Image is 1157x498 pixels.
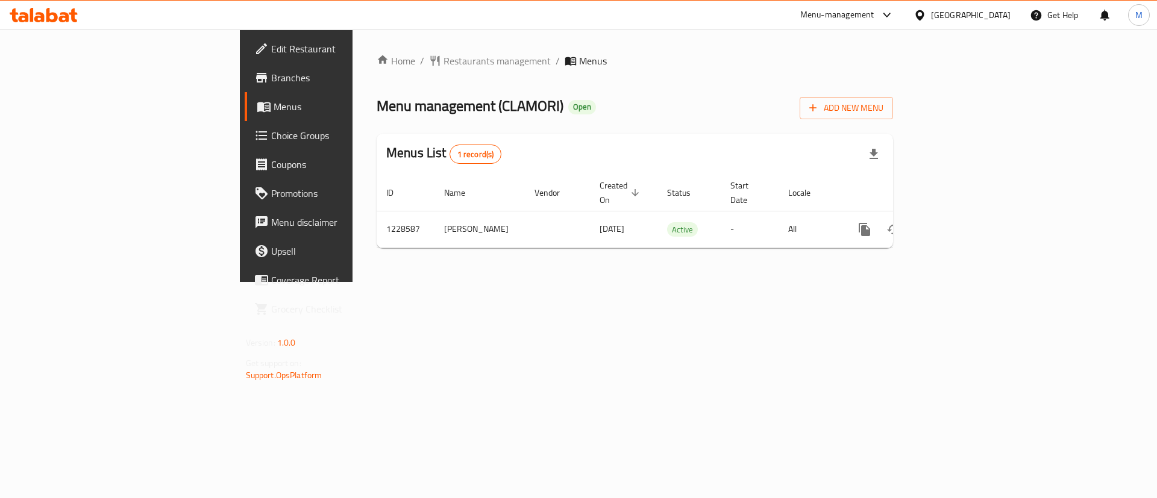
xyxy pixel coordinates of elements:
[271,215,424,229] span: Menu disclaimer
[667,185,706,200] span: Status
[568,100,596,114] div: Open
[245,179,433,208] a: Promotions
[245,92,433,121] a: Menus
[245,150,433,179] a: Coupons
[667,223,698,237] span: Active
[271,273,424,287] span: Coverage Report
[245,266,433,294] a: Coverage Report
[600,221,624,237] span: [DATE]
[245,63,433,92] a: Branches
[271,302,424,316] span: Grocery Checklist
[809,101,883,116] span: Add New Menu
[579,54,607,68] span: Menus
[246,367,322,383] a: Support.OpsPlatform
[444,185,481,200] span: Name
[245,294,433,323] a: Grocery Checklist
[277,335,296,350] span: 1.0.0
[450,145,502,164] div: Total records count
[245,237,433,266] a: Upsell
[271,128,424,143] span: Choice Groups
[841,175,976,211] th: Actions
[271,70,424,85] span: Branches
[271,244,424,258] span: Upsell
[386,144,501,164] h2: Menus List
[246,335,275,350] span: Version:
[859,140,888,169] div: Export file
[271,186,424,201] span: Promotions
[800,97,893,119] button: Add New Menu
[377,54,893,68] nav: breadcrumb
[730,178,764,207] span: Start Date
[556,54,560,68] li: /
[800,8,874,22] div: Menu-management
[568,102,596,112] span: Open
[246,355,301,371] span: Get support on:
[850,215,879,244] button: more
[444,54,551,68] span: Restaurants management
[245,34,433,63] a: Edit Restaurant
[429,54,551,68] a: Restaurants management
[535,185,575,200] span: Vendor
[450,149,501,160] span: 1 record(s)
[274,99,424,114] span: Menus
[271,42,424,56] span: Edit Restaurant
[434,211,525,247] td: [PERSON_NAME]
[721,211,779,247] td: -
[271,157,424,172] span: Coupons
[386,185,409,200] span: ID
[245,208,433,237] a: Menu disclaimer
[1135,8,1143,22] span: M
[779,211,841,247] td: All
[600,178,643,207] span: Created On
[377,92,563,119] span: Menu management ( CLAMORI )
[667,222,698,237] div: Active
[931,8,1011,22] div: [GEOGRAPHIC_DATA]
[377,175,976,248] table: enhanced table
[245,121,433,150] a: Choice Groups
[788,185,826,200] span: Locale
